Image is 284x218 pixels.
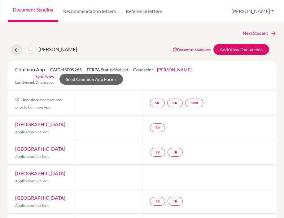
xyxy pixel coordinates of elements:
[168,197,183,206] a: TR
[15,130,49,134] span: Application Not Sent
[15,179,49,183] span: Application Not Sent
[167,99,183,107] a: CR
[243,30,277,37] a: Next Student
[15,146,65,152] a: [GEOGRAPHIC_DATA]
[15,203,49,208] span: Application Not Sent
[87,67,128,72] span: FERPA Status:
[38,46,77,52] span: [PERSON_NAME]
[15,154,49,159] span: Application Not Sent
[15,195,65,201] a: [GEOGRAPHIC_DATA]
[229,5,277,17] button: [PERSON_NAME]
[15,121,65,127] a: [GEOGRAPHIC_DATA]
[15,170,65,176] a: [GEOGRAPHIC_DATA]
[150,197,165,206] a: TR
[35,73,55,80] a: Sync Now
[213,44,269,55] a: Add/View Documents
[133,67,191,72] span: Counselor:
[185,99,203,107] a: SMR
[50,67,82,72] span: CAID: 45009265
[150,99,165,107] a: SR
[157,67,191,72] a: [PERSON_NAME]
[150,148,165,157] a: TR
[59,74,123,85] a: Send Common App Forms
[15,97,63,109] span: These documents are sent once to Common App
[114,67,128,72] span: Waived
[168,148,183,157] a: TR
[15,66,45,72] span: Common App
[173,47,211,52] a: Document status key
[15,80,55,85] span: Last Synced: 2 hours ago
[150,123,165,132] a: TR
